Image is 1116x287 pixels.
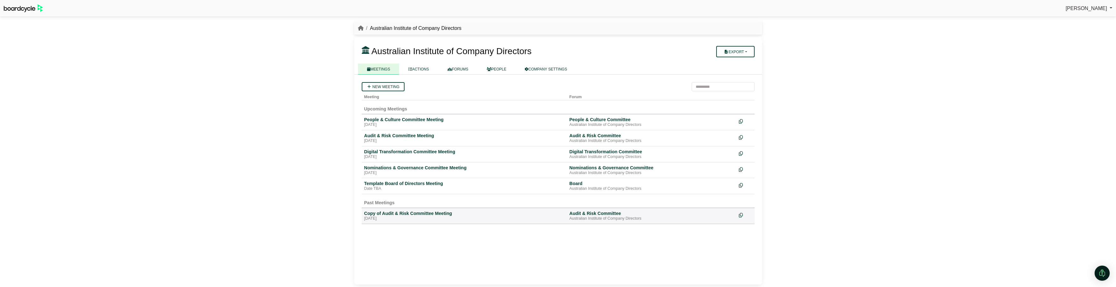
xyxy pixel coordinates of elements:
[569,211,734,221] a: Audit & Risk Committee Australian Institute of Company Directors
[739,149,752,157] div: Make a copy
[364,133,564,138] div: Audit & Risk Committee Meeting
[364,165,564,171] div: Nominations & Governance Committee Meeting
[364,149,564,155] div: Digital Transformation Committee Meeting
[364,181,564,191] a: Template Board of Directors Meeting Date TBA
[569,181,734,191] a: Board Australian Institute of Company Directors
[569,117,734,127] a: People & Culture Committee Australian Institute of Company Directors
[364,186,564,191] div: Date TBA
[478,64,516,75] a: PEOPLE
[364,149,564,160] a: Digital Transformation Committee Meeting [DATE]
[364,133,564,143] a: Audit & Risk Committee Meeting [DATE]
[358,64,399,75] a: MEETINGS
[569,155,734,160] div: Australian Institute of Company Directors
[364,171,564,176] div: [DATE]
[371,46,532,56] span: Australian Institute of Company Directors
[364,216,564,221] div: [DATE]
[364,117,564,127] a: People & Culture Committee Meeting [DATE]
[1095,266,1110,281] div: Open Intercom Messenger
[364,155,564,160] div: [DATE]
[364,138,564,143] div: [DATE]
[358,24,462,32] nav: breadcrumb
[569,149,734,160] a: Digital Transformation Committee Australian Institute of Company Directors
[739,211,752,219] div: Make a copy
[364,181,564,186] div: Template Board of Directors Meeting
[364,106,407,111] span: Upcoming Meetings
[4,4,43,12] img: BoardcycleBlackGreen-aaafeed430059cb809a45853b8cf6d952af9d84e6e89e1f1685b34bfd5cb7d64.svg
[438,64,478,75] a: FORUMS
[716,46,754,57] button: Export
[569,133,734,143] a: Audit & Risk Committee Australian Institute of Company Directors
[569,181,734,186] div: Board
[569,171,734,176] div: Australian Institute of Company Directors
[364,165,564,176] a: Nominations & Governance Committee Meeting [DATE]
[569,165,734,171] div: Nominations & Governance Committee
[516,64,576,75] a: COMPANY SETTINGS
[739,165,752,173] div: Make a copy
[569,149,734,155] div: Digital Transformation Committee
[567,91,736,100] th: Forum
[569,122,734,127] div: Australian Institute of Company Directors
[739,181,752,189] div: Make a copy
[739,117,752,125] div: Make a copy
[569,133,734,138] div: Audit & Risk Committee
[364,117,564,122] div: People & Culture Committee Meeting
[362,91,567,100] th: Meeting
[569,211,734,216] div: Audit & Risk Committee
[1066,4,1112,13] a: [PERSON_NAME]
[569,186,734,191] div: Australian Institute of Company Directors
[1066,6,1107,11] span: [PERSON_NAME]
[364,122,564,127] div: [DATE]
[399,64,438,75] a: ACTIONS
[364,211,564,221] a: Copy of Audit & Risk Committee Meeting [DATE]
[739,133,752,141] div: Make a copy
[362,82,405,91] a: New meeting
[364,211,564,216] div: Copy of Audit & Risk Committee Meeting
[364,200,395,205] span: Past Meetings
[569,216,734,221] div: Australian Institute of Company Directors
[569,117,734,122] div: People & Culture Committee
[364,24,462,32] li: Australian Institute of Company Directors
[569,165,734,176] a: Nominations & Governance Committee Australian Institute of Company Directors
[569,138,734,143] div: Australian Institute of Company Directors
